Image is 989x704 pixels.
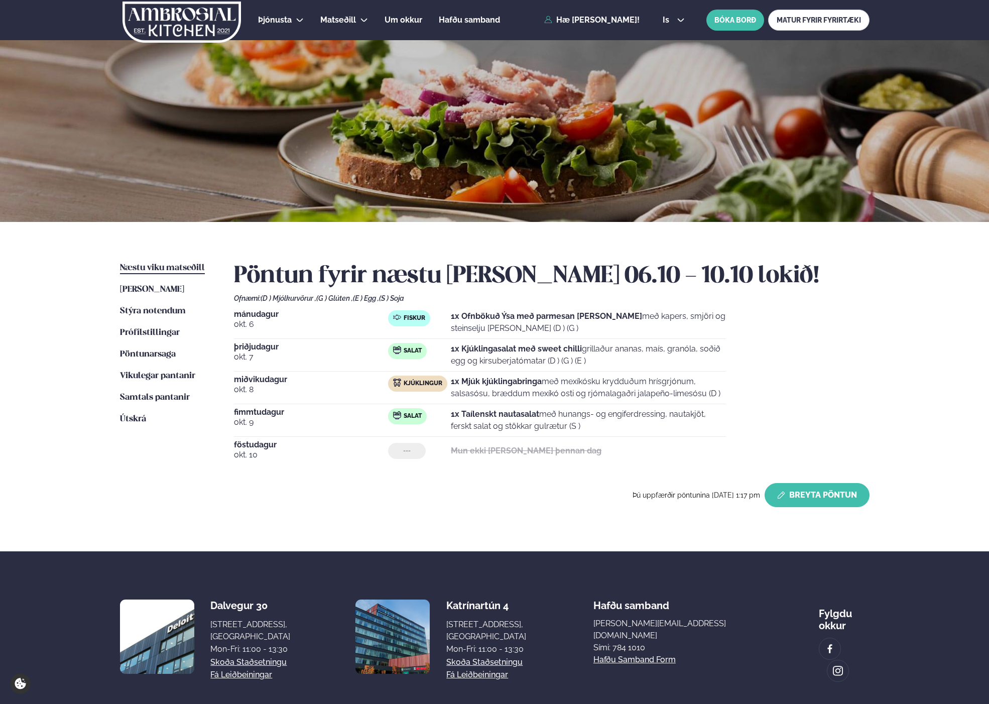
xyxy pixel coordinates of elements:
[706,10,764,31] button: BÓKA BORÐ
[234,416,389,428] span: okt. 9
[393,379,401,387] img: chicken.svg
[663,16,672,24] span: is
[210,619,290,643] div: [STREET_ADDRESS], [GEOGRAPHIC_DATA]
[446,643,526,655] div: Mon-Fri: 11:00 - 13:30
[210,669,272,681] a: Fá leiðbeiningar
[403,447,411,455] span: ---
[404,412,422,420] span: Salat
[819,600,870,632] div: Fylgdu okkur
[353,294,379,302] span: (E ) Egg ,
[451,311,642,321] strong: 1x Ofnbökuð Ýsa með parmesan [PERSON_NAME]
[234,343,389,351] span: þriðjudagur
[385,15,422,25] span: Um okkur
[234,294,870,302] div: Ofnæmi:
[120,307,186,315] span: Stýra notendum
[451,446,601,455] strong: Mun ekki [PERSON_NAME] þennan dag
[120,372,195,380] span: Vikulegar pantanir
[439,14,500,26] a: Hafðu samband
[234,408,389,416] span: fimmtudagur
[451,344,582,354] strong: 1x Kjúklingasalat með sweet chilli
[210,643,290,655] div: Mon-Fri: 11:00 - 13:30
[544,16,640,25] a: Hæ [PERSON_NAME]!
[210,600,290,612] div: Dalvegur 30
[832,665,843,677] img: image alt
[234,318,389,330] span: okt. 6
[393,411,401,419] img: salad.svg
[316,294,353,302] span: (G ) Glúten ,
[446,656,523,668] a: Skoða staðsetningu
[451,409,539,419] strong: 1x Taílenskt nautasalat
[824,643,835,655] img: image alt
[593,642,752,654] p: Sími: 784 1010
[439,15,500,25] span: Hafðu samband
[393,313,401,321] img: fish.svg
[120,348,176,361] a: Pöntunarsaga
[234,351,389,363] span: okt. 7
[234,384,389,396] span: okt. 8
[120,415,146,423] span: Útskrá
[451,377,542,386] strong: 1x Mjúk kjúklingabringa
[765,483,870,507] button: Breyta Pöntun
[446,600,526,612] div: Katrínartún 4
[258,14,292,26] a: Þjónusta
[593,592,669,612] span: Hafðu samband
[120,284,184,296] a: [PERSON_NAME]
[404,347,422,355] span: Salat
[10,673,31,694] a: Cookie settings
[120,392,190,404] a: Samtals pantanir
[393,346,401,354] img: salad.svg
[122,2,242,43] img: logo
[379,294,404,302] span: (S ) Soja
[451,310,725,334] p: með kapers, smjöri og steinselju [PERSON_NAME] (D ) (G )
[210,656,287,668] a: Skoða staðsetningu
[819,638,840,659] a: image alt
[261,294,316,302] span: (D ) Mjólkurvörur ,
[655,16,692,24] button: is
[827,660,848,681] a: image alt
[234,376,389,384] span: miðvikudagur
[385,14,422,26] a: Um okkur
[120,350,176,359] span: Pöntunarsaga
[355,600,430,674] img: image alt
[234,449,389,461] span: okt. 10
[404,380,442,388] span: Kjúklingur
[633,491,761,499] span: Þú uppfærðir pöntunina [DATE] 1:17 pm
[446,669,508,681] a: Fá leiðbeiningar
[593,654,676,666] a: Hafðu samband form
[451,376,725,400] p: með mexíkósku krydduðum hrísgrjónum, salsasósu, bræddum mexíkó osti og rjómalagaðri jalapeño-lime...
[234,262,870,290] h2: Pöntun fyrir næstu [PERSON_NAME] 06.10 - 10.10 lokið!
[120,413,146,425] a: Útskrá
[120,264,205,272] span: Næstu viku matseðill
[120,327,180,339] a: Prófílstillingar
[320,15,356,25] span: Matseðill
[120,600,194,674] img: image alt
[404,314,425,322] span: Fiskur
[768,10,870,31] a: MATUR FYRIR FYRIRTÆKI
[446,619,526,643] div: [STREET_ADDRESS], [GEOGRAPHIC_DATA]
[258,15,292,25] span: Þjónusta
[120,393,190,402] span: Samtals pantanir
[320,14,356,26] a: Matseðill
[120,370,195,382] a: Vikulegar pantanir
[120,305,186,317] a: Stýra notendum
[120,262,205,274] a: Næstu viku matseðill
[451,408,725,432] p: með hunangs- og engiferdressing, nautakjöt, ferskt salat og stökkar gulrætur (S )
[234,310,389,318] span: mánudagur
[120,328,180,337] span: Prófílstillingar
[593,618,752,642] a: [PERSON_NAME][EMAIL_ADDRESS][DOMAIN_NAME]
[234,441,389,449] span: föstudagur
[451,343,725,367] p: grillaður ananas, maís, granóla, soðið egg og kirsuberjatómatar (D ) (G ) (E )
[120,285,184,294] span: [PERSON_NAME]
